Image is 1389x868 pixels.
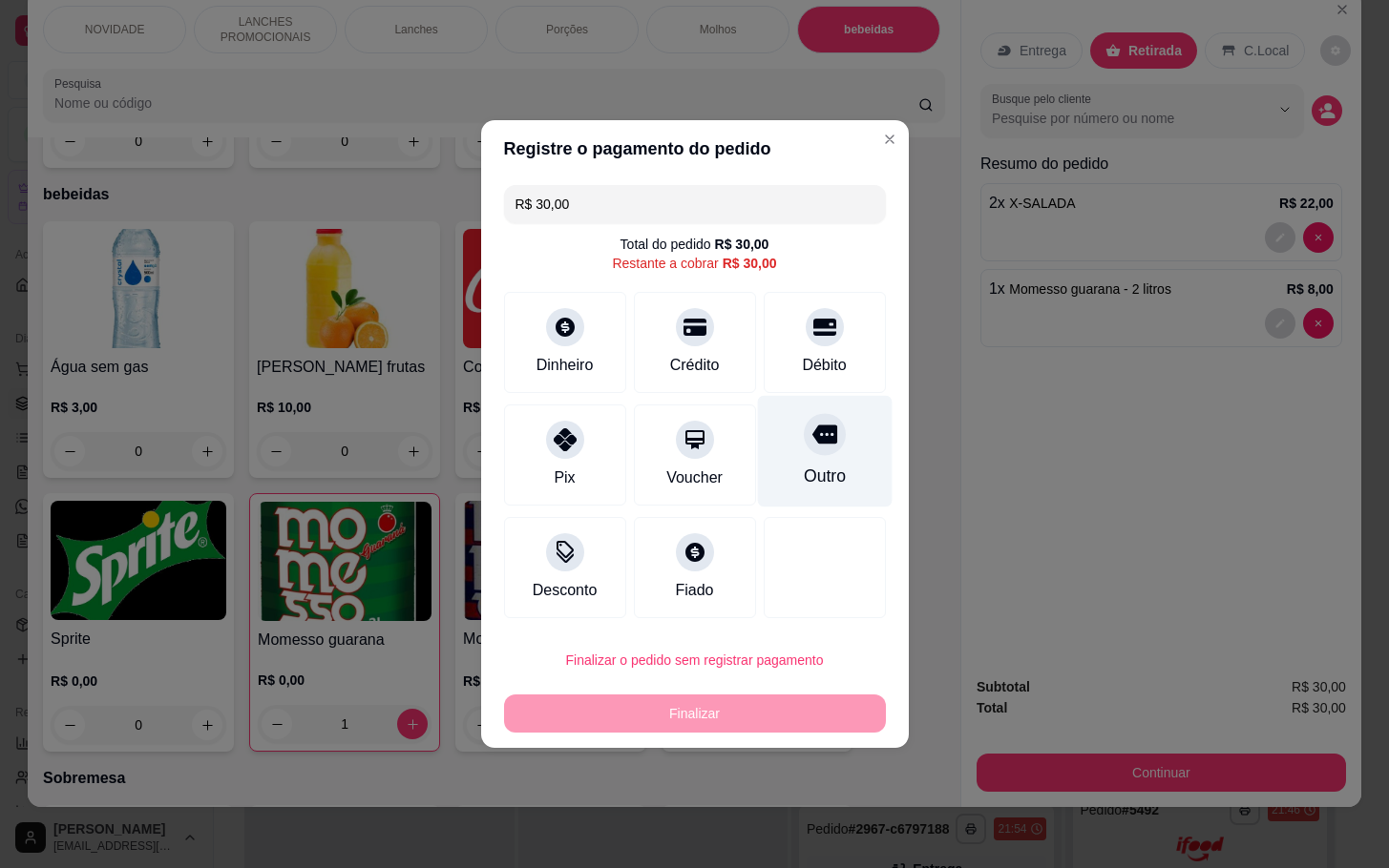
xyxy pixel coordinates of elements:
[802,354,846,377] div: Débito
[537,354,594,377] div: Dinheiro
[516,185,874,223] input: Ex.: hambúrguer de cordeiro
[554,466,575,489] div: Pix
[621,235,769,254] div: Total do pedido
[723,254,777,273] div: R$ 30,00
[666,466,723,489] div: Voucher
[670,354,720,377] div: Crédito
[612,254,776,273] div: Restante a cobrar
[874,124,905,155] button: Close
[675,579,713,602] div: Fiado
[715,235,769,254] div: R$ 30,00
[533,579,598,602] div: Desconto
[481,120,909,177] header: Registre o pagamento do pedido
[803,464,845,488] div: Outro
[504,641,886,679] button: Finalizar o pedido sem registrar pagamento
